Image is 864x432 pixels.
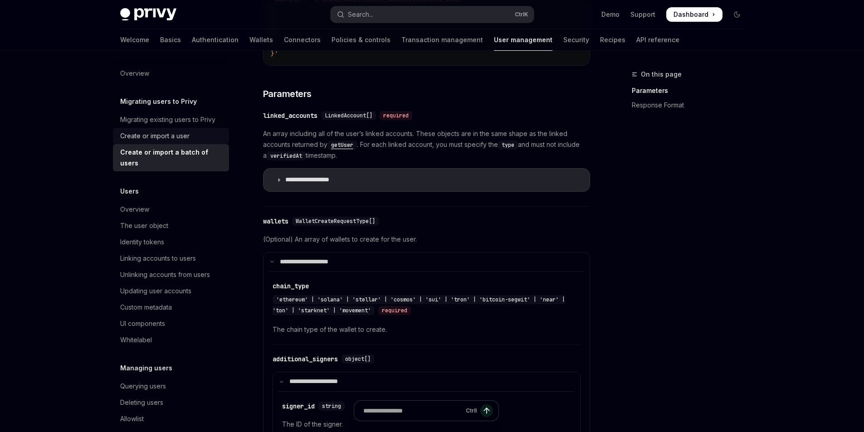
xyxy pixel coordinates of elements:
[160,29,181,51] a: Basics
[325,112,372,119] span: LinkedAccount[]
[263,234,590,245] span: (Optional) An array of wallets to create for the user.
[273,324,581,335] span: The chain type of the wallet to create.
[666,7,722,22] a: Dashboard
[249,29,273,51] a: Wallets
[630,10,655,19] a: Support
[601,10,620,19] a: Demo
[120,237,164,248] div: Identity tokens
[120,381,166,392] div: Querying users
[632,83,752,98] a: Parameters
[113,112,229,128] a: Migrating existing users to Privy
[113,201,229,218] a: Overview
[345,355,371,363] span: object[]
[632,98,752,112] a: Response Format
[120,220,168,231] div: The user object
[284,29,321,51] a: Connectors
[263,128,590,161] span: An array including all of the user’s linked accounts. These objects are in the same shape as the ...
[113,144,229,171] a: Create or import a batch of users
[120,318,165,329] div: UI components
[113,218,229,234] a: The user object
[120,186,139,197] h5: Users
[363,401,462,421] input: Ask a question...
[380,111,412,120] div: required
[296,218,375,225] span: WalletCreateRequestType[]
[113,332,229,348] a: Whitelabel
[332,29,391,51] a: Policies & controls
[113,234,229,250] a: Identity tokens
[120,397,163,408] div: Deleting users
[120,147,224,169] div: Create or import a batch of users
[120,253,196,264] div: Linking accounts to users
[348,9,373,20] div: Search...
[267,151,306,160] code: verifiedAt
[271,49,278,58] span: }'
[498,141,518,150] code: type
[120,96,197,107] h5: Migrating users to Privy
[113,299,229,316] a: Custom metadata
[273,354,338,364] div: additional_signers
[641,69,682,80] span: On this page
[120,269,210,280] div: Unlinking accounts from users
[120,68,149,79] div: Overview
[120,363,172,374] h5: Managing users
[327,141,357,148] a: getUser
[113,250,229,267] a: Linking accounts to users
[263,87,312,100] span: Parameters
[120,114,215,125] div: Migrating existing users to Privy
[120,335,152,345] div: Whitelabel
[113,267,229,283] a: Unlinking accounts from users
[494,29,552,51] a: User management
[113,378,229,394] a: Querying users
[113,283,229,299] a: Updating user accounts
[263,217,288,226] div: wallets
[600,29,625,51] a: Recipes
[515,11,528,18] span: Ctrl K
[273,282,309,291] div: chain_type
[113,65,229,82] a: Overview
[263,111,317,120] div: linked_accounts
[730,7,744,22] button: Toggle dark mode
[401,29,483,51] a: Transaction management
[192,29,239,51] a: Authentication
[120,131,190,141] div: Create or import a user
[273,296,565,314] span: 'ethereum' | 'solana' | 'stellar' | 'cosmos' | 'sui' | 'tron' | 'bitcoin-segwit' | 'near' | 'ton'...
[113,411,229,427] a: Allowlist
[120,29,149,51] a: Welcome
[480,404,493,417] button: Send message
[331,6,534,23] button: Open search
[120,286,191,296] div: Updating user accounts
[113,394,229,411] a: Deleting users
[674,10,708,19] span: Dashboard
[113,128,229,144] a: Create or import a user
[327,141,357,150] code: getUser
[113,316,229,332] a: UI components
[120,8,176,21] img: dark logo
[563,29,589,51] a: Security
[636,29,679,51] a: API reference
[378,306,411,315] div: required
[120,413,144,424] div: Allowlist
[120,302,172,313] div: Custom metadata
[120,204,149,215] div: Overview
